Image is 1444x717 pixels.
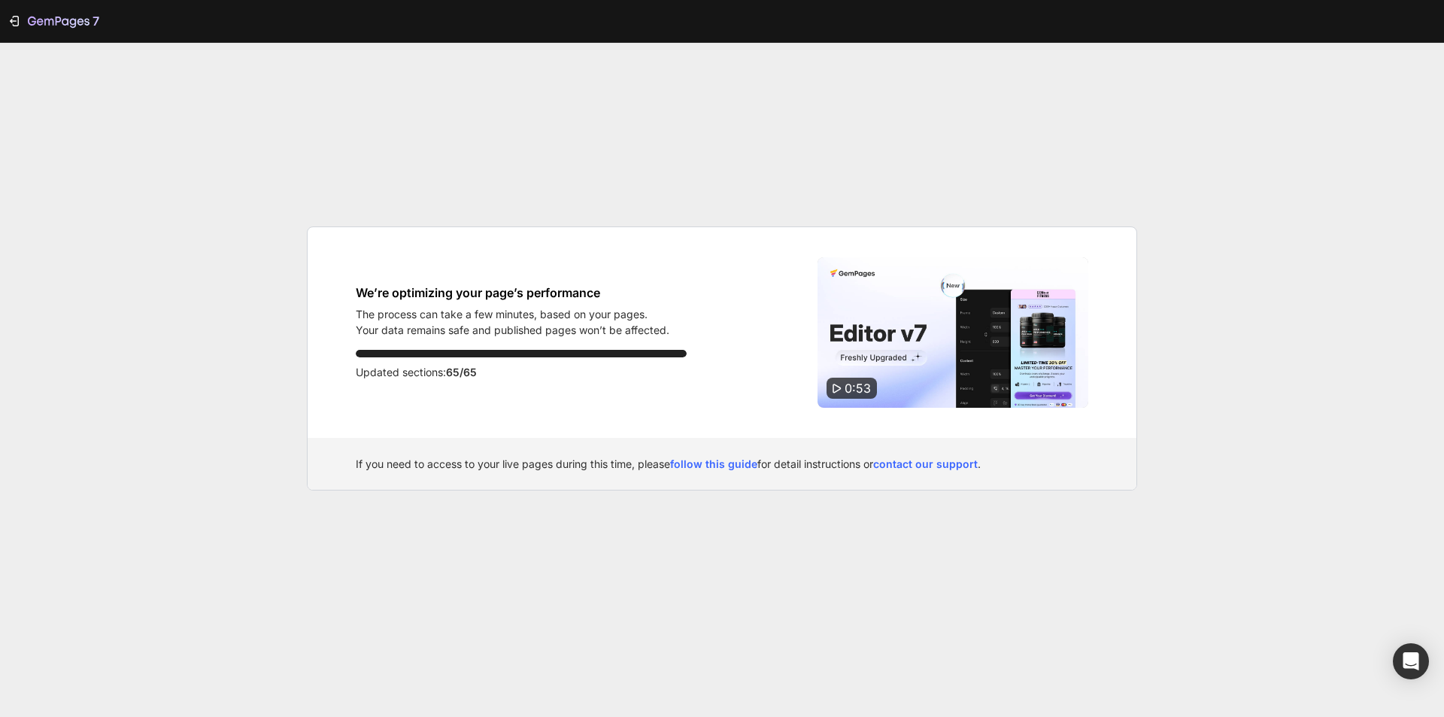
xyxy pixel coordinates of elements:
a: contact our support [873,457,978,470]
p: The process can take a few minutes, based on your pages. [356,306,669,322]
div: Open Intercom Messenger [1393,643,1429,679]
a: follow this guide [670,457,757,470]
p: Updated sections: [356,363,687,381]
span: 0:53 [845,381,871,396]
h1: We’re optimizing your page’s performance [356,284,669,302]
p: Your data remains safe and published pages won’t be affected. [356,322,669,338]
div: If you need to access to your live pages during this time, please for detail instructions or . [356,456,1088,472]
img: Video thumbnail [818,257,1088,408]
span: 65/65 [446,366,477,378]
p: 7 [93,12,99,30]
